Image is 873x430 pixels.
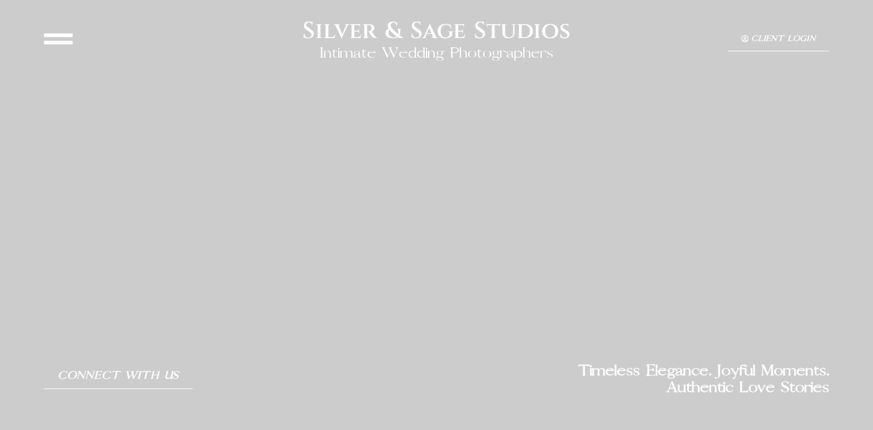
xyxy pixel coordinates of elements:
[728,28,830,51] a: Client Login
[751,35,815,43] span: Client Login
[436,363,829,396] h2: Timeless Elegance. Joyful Moments. Authentic Love Stories
[320,45,554,62] h2: Intimate Wedding Photographers
[302,17,571,45] h2: Silver & Sage Studios
[58,369,179,382] span: Connect With Us
[44,363,193,389] a: Connect With Us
